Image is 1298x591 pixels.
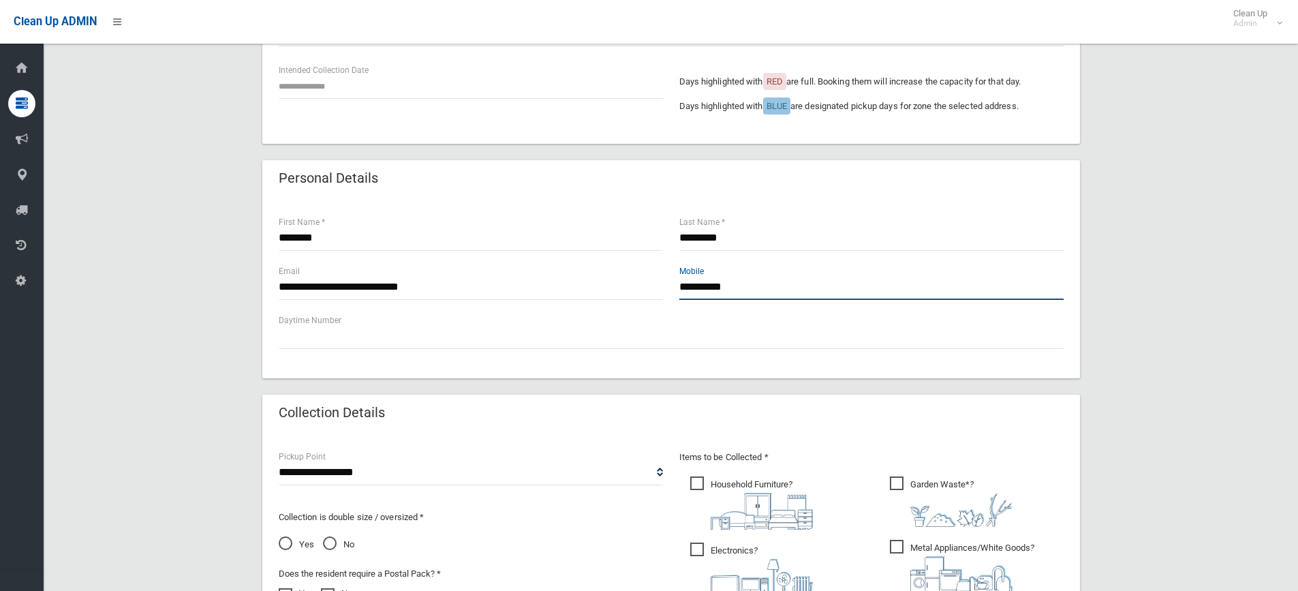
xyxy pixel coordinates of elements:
[679,98,1064,115] p: Days highlighted with are designated pickup days for zone the selected address.
[910,479,1013,527] i: ?
[711,479,813,530] i: ?
[14,15,97,28] span: Clean Up ADMIN
[262,399,401,426] header: Collection Details
[262,165,395,192] header: Personal Details
[1233,18,1267,29] small: Admin
[679,74,1064,90] p: Days highlighted with are full. Booking them will increase the capacity for that day.
[767,101,787,111] span: BLUE
[890,476,1013,527] span: Garden Waste*
[690,476,813,530] span: Household Furniture
[711,493,813,530] img: aa9efdbe659d29b613fca23ba79d85cb.png
[1226,8,1281,29] span: Clean Up
[279,536,314,553] span: Yes
[679,449,1064,466] p: Items to be Collected *
[910,493,1013,527] img: 4fd8a5c772b2c999c83690221e5242e0.png
[323,536,354,553] span: No
[279,566,441,582] label: Does the resident require a Postal Pack? *
[767,76,783,87] span: RED
[279,509,663,526] p: Collection is double size / oversized *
